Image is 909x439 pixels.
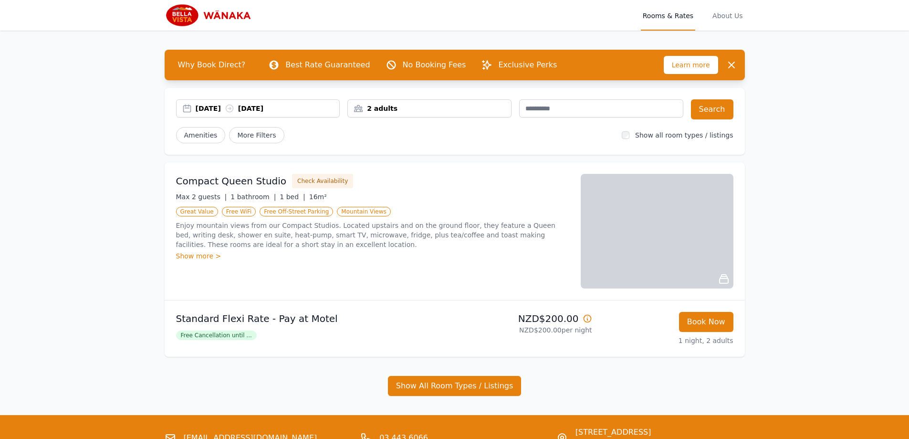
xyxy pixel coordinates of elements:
[348,104,511,113] div: 2 adults
[309,193,327,201] span: 16m²
[176,207,218,216] span: Great Value
[176,193,227,201] span: Max 2 guests |
[176,251,569,261] div: Show more >
[459,325,592,335] p: NZD$200.00 per night
[176,127,226,143] button: Amenities
[337,207,390,216] span: Mountain Views
[176,312,451,325] p: Standard Flexi Rate - Pay at Motel
[459,312,592,325] p: NZD$200.00
[285,59,370,71] p: Best Rate Guaranteed
[230,193,276,201] span: 1 bathroom |
[176,174,287,188] h3: Compact Queen Studio
[691,99,733,119] button: Search
[498,59,557,71] p: Exclusive Perks
[165,4,256,27] img: Bella Vista Wanaka
[403,59,466,71] p: No Booking Fees
[176,221,569,249] p: Enjoy mountain views from our Compact Studios. Located upstairs and on the ground floor, they fea...
[600,336,733,345] p: 1 night, 2 adults
[196,104,340,113] div: [DATE] [DATE]
[170,55,253,75] span: Why Book Direct?
[635,131,733,139] label: Show all room types / listings
[292,174,353,188] button: Check Availability
[280,193,305,201] span: 1 bed |
[176,331,257,340] span: Free Cancellation until ...
[222,207,256,216] span: Free WiFi
[260,207,333,216] span: Free Off-Street Parking
[575,427,703,438] span: [STREET_ADDRESS]
[229,127,284,143] span: More Filters
[679,312,733,332] button: Book Now
[388,376,522,396] button: Show All Room Types / Listings
[664,56,718,74] span: Learn more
